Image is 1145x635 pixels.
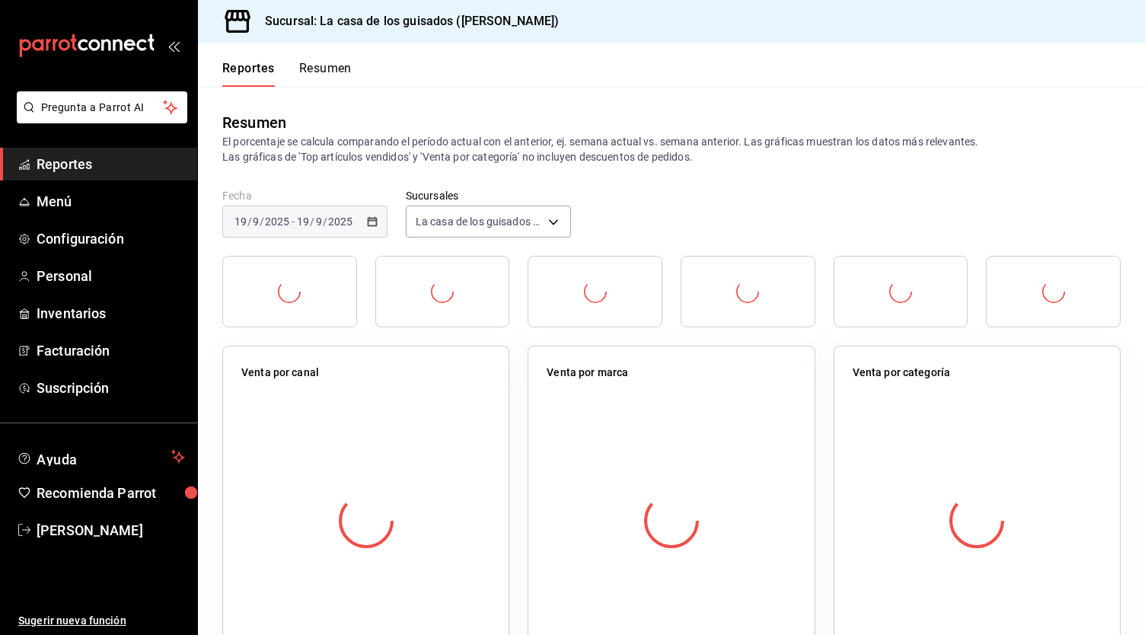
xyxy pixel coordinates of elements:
span: [PERSON_NAME] [37,520,185,541]
span: Personal [37,266,185,286]
span: La casa de los guisados ([PERSON_NAME]) [416,214,543,229]
label: Sucursales [406,190,571,201]
span: Sugerir nueva función [18,613,185,629]
span: / [323,215,327,228]
span: Suscripción [37,378,185,398]
input: -- [252,215,260,228]
button: Resumen [299,61,352,87]
span: Pregunta a Parrot AI [41,100,164,116]
span: / [260,215,264,228]
span: Configuración [37,228,185,249]
span: Recomienda Parrot [37,483,185,503]
label: Fecha [222,190,388,201]
a: Pregunta a Parrot AI [11,110,187,126]
div: Resumen [222,111,286,134]
input: ---- [264,215,290,228]
div: navigation tabs [222,61,352,87]
input: -- [315,215,323,228]
p: El porcentaje se calcula comparando el período actual con el anterior, ej. semana actual vs. sema... [222,134,1121,164]
input: -- [234,215,247,228]
span: Inventarios [37,303,185,324]
span: Reportes [37,154,185,174]
span: - [292,215,295,228]
span: / [247,215,252,228]
input: ---- [327,215,353,228]
span: Ayuda [37,448,165,466]
p: Venta por canal [241,365,319,381]
button: Reportes [222,61,275,87]
span: Facturación [37,340,185,361]
span: Menú [37,191,185,212]
p: Venta por marca [547,365,628,381]
input: -- [296,215,310,228]
button: Pregunta a Parrot AI [17,91,187,123]
button: open_drawer_menu [167,40,180,52]
span: / [310,215,314,228]
p: Venta por categoría [853,365,951,381]
h3: Sucursal: La casa de los guisados ([PERSON_NAME]) [253,12,559,30]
